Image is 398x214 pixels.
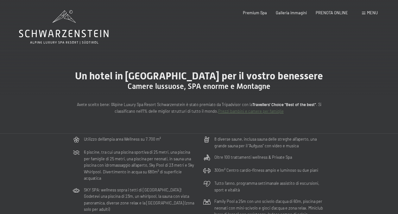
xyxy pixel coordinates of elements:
p: 300m² Centro cardio-fitness ampio e luminoso su due piani [214,167,318,173]
a: PRENOTA ONLINE [316,10,348,15]
p: Utilizzo dell‘ampia area Wellness su 7.700 m² [84,136,161,142]
p: Oltre 100 trattamenti wellness & Private Spa [214,154,292,160]
p: 6 piscine, tra cui una piscina sportiva di 25 metri, una piscina per famiglie di 25 metri, una pi... [84,149,195,181]
span: Camere lussuose, SPA enorme e Montagne [128,82,270,91]
a: Premium Spa [243,10,267,15]
a: Prezzi bambini e camere per famiglie [218,109,284,114]
strong: Travellers' Choice "Best of the best" [252,102,316,107]
p: SKY SPA: wellness sopra i tetti di [GEOGRAPHIC_DATA]! Godetevi una piscina di 23m, un whirlpool, ... [84,187,195,213]
a: Galleria immagini [276,10,307,15]
p: Avete scelto bene: l’Alpine Luxury Spa Resort Schwarzenstein è stato premiato da Tripadvisor con ... [73,101,326,114]
p: Tutto l’anno, programma settimanale assistito di escursioni, sport e vitalità [214,180,326,193]
span: Menu [367,10,378,15]
p: 8 diverse saune, inclusa sauna delle streghe all’aperto, una grande sauna per il "Aufguss" con vi... [214,136,326,149]
span: Un hotel in [GEOGRAPHIC_DATA] per il vostro benessere [75,70,323,82]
